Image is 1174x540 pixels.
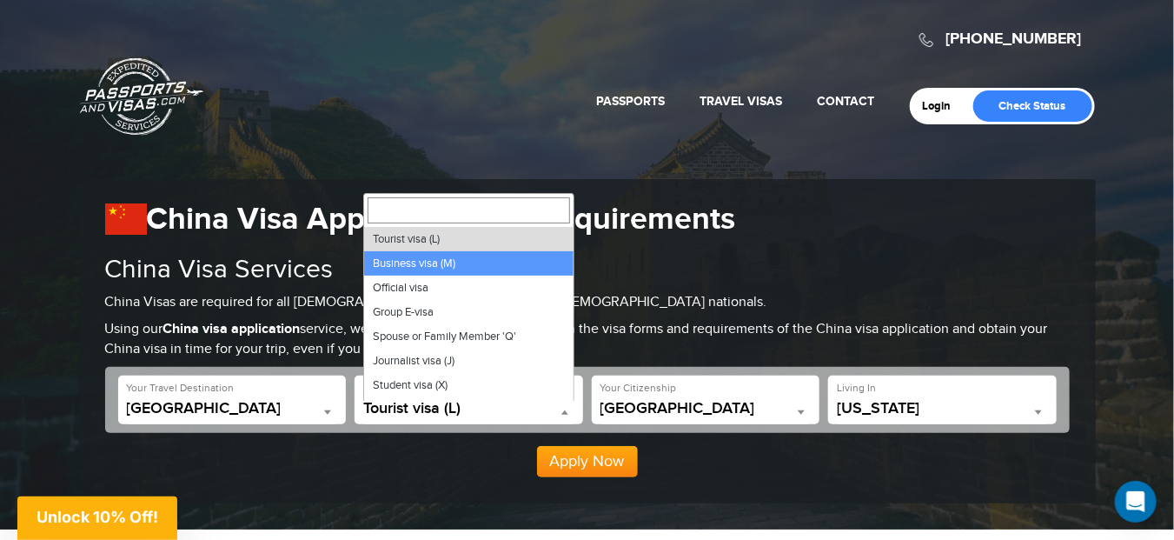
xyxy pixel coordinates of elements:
a: Travel Visas [700,94,783,109]
span: California [837,400,1048,424]
label: Your Citizenship [600,381,677,396]
li: Crew visa (C) [364,397,574,422]
span: Unlock 10% Off! [36,508,158,526]
li: Tourist visa (L) [364,227,574,251]
a: Contact [818,94,875,109]
h1: China Visa Application and Requirements [105,201,1070,238]
strong: China visa application [163,321,301,337]
li: Official visa [364,276,574,300]
span: China [127,400,338,417]
span: Tourist visa (L) [363,400,574,417]
li: Spouse or Family Member 'Q' [364,324,574,349]
li: Business visa (M) [364,251,574,276]
a: Passports [597,94,666,109]
h2: China Visa Services [105,256,1070,284]
label: Living In [837,381,876,396]
span: California [837,400,1048,417]
a: Check Status [973,90,1092,122]
a: [PHONE_NUMBER] [946,30,1082,49]
span: Tourist visa (L) [363,400,574,424]
label: Your Travel Destination [127,381,235,396]
li: Student visa (X) [364,373,574,397]
input: Search [368,197,570,223]
a: Passports & [DOMAIN_NAME] [80,57,203,136]
p: Using our service, we can personally guide you through the visa forms and requirements of the Chi... [105,320,1070,360]
span: China [127,400,338,424]
div: Open Intercom Messenger [1115,481,1157,523]
li: Journalist visa (J) [364,349,574,373]
button: Apply Now [537,446,638,477]
span: United States [600,400,812,417]
a: Login [923,99,964,113]
div: Unlock 10% Off! [17,497,177,540]
li: Group E-visa [364,300,574,324]
span: United States [600,400,812,424]
p: China Visas are required for all [DEMOGRAPHIC_DATA] Citizens and many [DEMOGRAPHIC_DATA] nationals. [105,293,1070,313]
